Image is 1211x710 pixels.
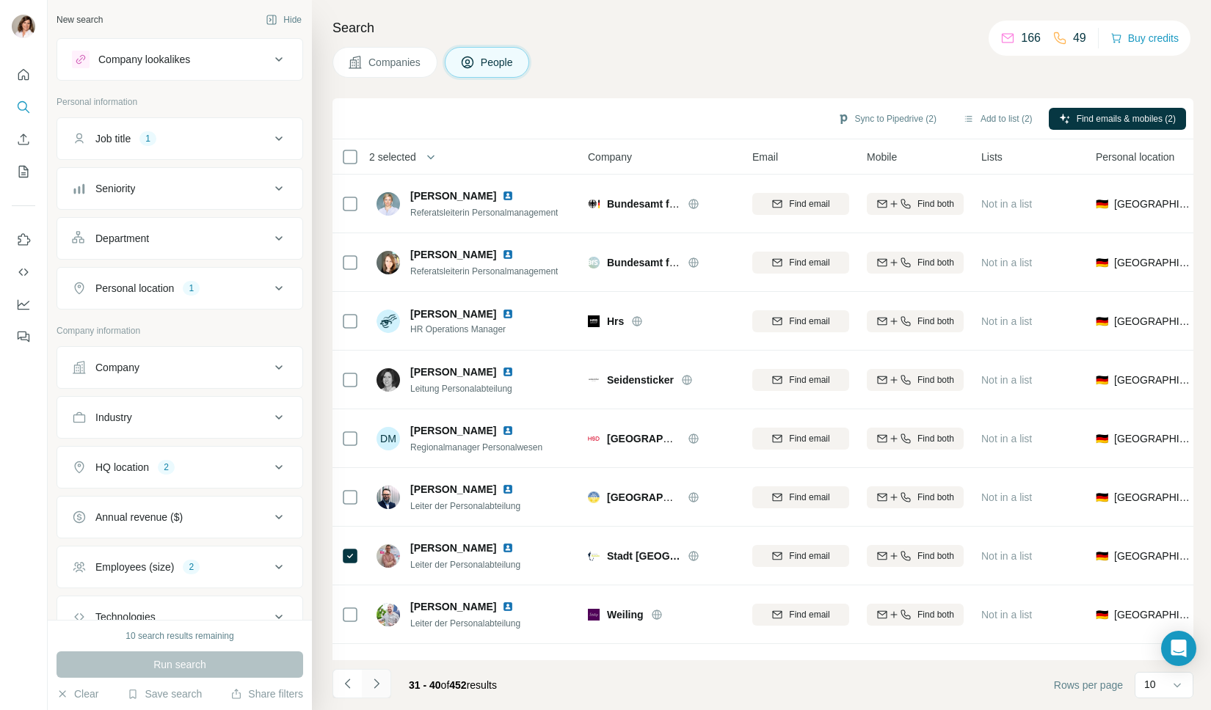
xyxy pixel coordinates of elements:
img: LinkedIn logo [502,366,514,378]
div: 1 [183,282,200,295]
button: My lists [12,158,35,185]
span: [PERSON_NAME] [410,482,496,497]
img: Logo of Bundesamt für Soziale Sicherung [588,198,600,210]
span: Weiling [607,607,644,622]
button: Seniority [57,171,302,206]
span: Find both [917,315,954,328]
span: Find email [789,373,829,387]
button: Employees (size)2 [57,549,302,585]
button: Find both [867,604,964,626]
span: Not in a list [981,315,1032,327]
img: Logo of Stadt Hameln [588,550,600,562]
img: LinkedIn logo [502,483,514,495]
div: Department [95,231,149,246]
span: Find both [917,256,954,269]
span: Find email [789,549,829,563]
button: Enrich CSV [12,126,35,153]
span: Not in a list [981,374,1032,386]
span: 🇩🇪 [1096,255,1108,270]
button: Department [57,221,302,256]
img: Avatar [377,251,400,274]
div: Technologies [95,610,156,624]
button: Find both [867,428,964,450]
div: Open Intercom Messenger [1161,631,1196,666]
button: Find email [752,369,849,391]
div: 2 [158,461,175,474]
span: HR Operations Manager [410,323,531,336]
span: 31 - 40 [409,679,441,691]
button: Find both [867,252,964,274]
button: Annual revenue ($) [57,499,302,535]
p: 10 [1144,677,1156,692]
span: People [481,55,514,70]
button: HQ location2 [57,450,302,485]
span: [PERSON_NAME] [410,423,496,438]
span: [GEOGRAPHIC_DATA] [607,433,717,444]
div: Company [95,360,139,375]
img: Avatar [377,486,400,509]
div: DM [377,427,400,450]
span: Email [752,150,778,164]
img: LinkedIn logo [502,542,514,554]
div: Company lookalikes [98,52,190,67]
span: Find email [789,608,829,621]
button: Search [12,94,35,120]
button: Find emails & mobiles (2) [1049,108,1186,130]
button: Dashboard [12,291,35,318]
img: LinkedIn logo [502,249,514,260]
button: Hide [255,9,312,31]
img: Avatar [12,15,35,38]
div: Personal location [95,281,174,296]
span: [GEOGRAPHIC_DATA] [1114,314,1193,329]
span: 🇩🇪 [1096,549,1108,563]
button: Industry [57,400,302,435]
img: Logo of Weiling [588,609,600,621]
span: [PERSON_NAME] [410,658,496,673]
span: Find both [917,608,954,621]
button: Job title1 [57,121,302,156]
span: 🇩🇪 [1096,314,1108,329]
button: Use Surfe API [12,259,35,285]
span: [GEOGRAPHIC_DATA] [1114,373,1193,387]
span: [GEOGRAPHIC_DATA] [1114,607,1193,622]
span: Find both [917,373,954,387]
span: 🇩🇪 [1096,431,1108,446]
div: 2 [183,560,200,574]
p: 49 [1073,29,1086,47]
button: Buy credits [1110,28,1179,48]
span: Find email [789,315,829,328]
span: Find both [917,491,954,504]
p: Personal information [57,95,303,109]
button: Technologies [57,599,302,634]
img: LinkedIn logo [502,425,514,436]
p: Company information [57,324,303,337]
button: Save search [127,687,202,701]
div: HQ location [95,460,149,475]
div: 10 search results remaining [126,629,233,643]
span: Seidensticker [607,373,674,387]
span: Not in a list [981,433,1032,444]
div: Industry [95,410,132,425]
div: Job title [95,131,131,146]
img: LinkedIn logo [502,190,514,202]
span: Find email [789,256,829,269]
span: Not in a list [981,550,1032,562]
span: Leiter der Personalabteilung [410,560,520,570]
span: Not in a list [981,609,1032,621]
img: Avatar [377,544,400,568]
button: Use Surfe on LinkedIn [12,227,35,253]
span: Find both [917,197,954,211]
span: Lists [981,150,1003,164]
p: 166 [1021,29,1041,47]
button: Find email [752,486,849,508]
span: Find email [789,197,829,211]
span: Personal location [1096,150,1174,164]
button: Find email [752,252,849,274]
span: Find both [917,549,954,563]
button: Find email [752,310,849,332]
span: Referatsleiterin Personalmanagement [410,266,558,277]
img: Logo of University of Applied Sciences Düsseldorf [588,433,600,444]
img: LinkedIn logo [502,308,514,320]
span: [PERSON_NAME] [410,599,496,614]
span: [GEOGRAPHIC_DATA] [1114,197,1193,211]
